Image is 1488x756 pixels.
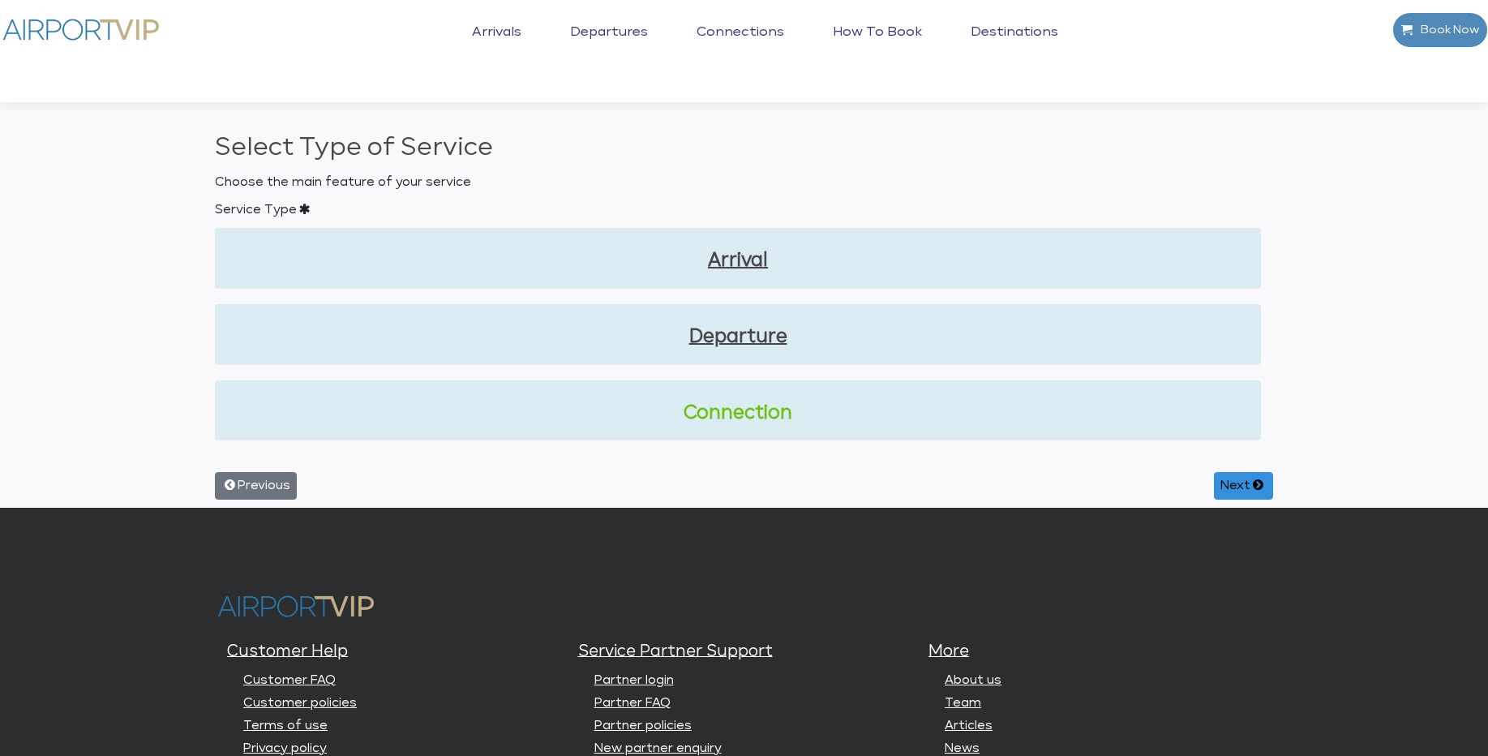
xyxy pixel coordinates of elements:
label: Service Type [209,200,562,220]
h5: Service Partner Support [578,640,917,663]
h5: Customer Help [227,640,566,663]
a: Partner login [594,674,674,686]
a: Connections [693,24,788,65]
a: Book Now [1392,12,1488,48]
a: Customer policies [243,697,357,709]
a: Connection [228,400,1248,427]
a: Departure [228,324,1248,351]
a: Partner policies [594,719,692,732]
a: About us [945,674,1001,686]
h5: More [928,640,1267,663]
a: Articles [945,719,993,732]
a: Team [945,697,981,709]
a: New partner enquiry [594,742,722,754]
a: Destinations [967,24,1062,65]
a: Terms of use [243,719,328,732]
a: Departures [566,24,652,65]
a: Arrival [228,247,1248,275]
button: Previous [215,472,297,500]
a: How to book [829,24,926,65]
a: Partner FAQ [594,697,671,709]
h2: Select Type of Service [215,130,1273,166]
img: Airport VIP logo [215,589,377,624]
p: Choose the main feature of your service [215,173,1273,192]
a: Privacy policy [243,742,327,754]
button: Next [1214,472,1273,500]
a: News [945,742,980,754]
a: Customer FAQ [243,674,336,686]
span: Book Now [1413,13,1479,47]
a: Arrivals [468,24,525,65]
